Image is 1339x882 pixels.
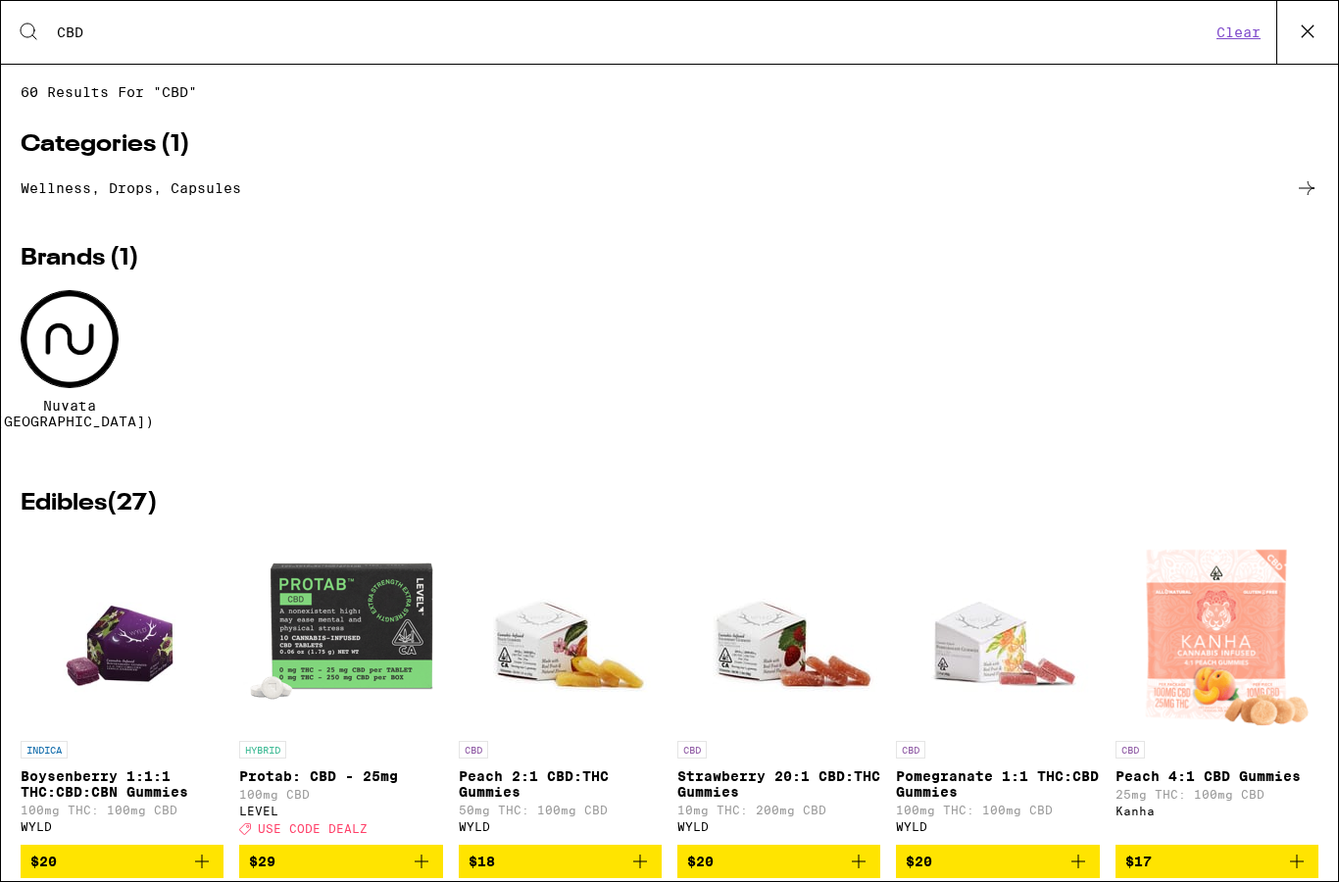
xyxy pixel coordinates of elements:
[906,854,932,869] span: $20
[1116,788,1318,801] p: 25mg THC: 100mg CBD
[459,535,662,845] a: Open page for Peach 2:1 CBD:THC Gummies from WYLD
[21,845,223,878] button: Add to bag
[1116,768,1318,784] p: Peach 4:1 CBD Gummies
[239,768,442,784] p: Protab: CBD - 25mg
[900,535,1096,731] img: WYLD - Pomegranate 1:1 THC:CBD Gummies
[21,176,1318,200] a: Wellness, drops, capsules
[677,768,880,800] p: Strawberry 20:1 CBD:THC Gummies
[896,804,1099,816] p: 100mg THC: 100mg CBD
[896,768,1099,800] p: Pomegranate 1:1 THC:CBD Gummies
[239,788,442,801] p: 100mg CBD
[462,535,658,731] img: WYLD - Peach 2:1 CBD:THC Gummies
[677,535,880,845] a: Open page for Strawberry 20:1 CBD:THC Gummies from WYLD
[1125,854,1152,869] span: $17
[896,741,925,759] p: CBD
[21,492,1318,515] h2: Edibles ( 27 )
[681,535,877,731] img: WYLD - Strawberry 20:1 CBD:THC Gummies
[52,535,192,731] img: WYLD - Boysenberry 1:1:1 THC:CBD:CBN Gummies
[56,24,1211,41] input: Search the Eaze menu
[896,820,1099,833] div: WYLD
[1116,845,1318,878] button: Add to bag
[459,768,662,800] p: Peach 2:1 CBD:THC Gummies
[21,247,1318,270] h2: Brands ( 1 )
[459,845,662,878] button: Add to bag
[21,804,223,816] p: 100mg THC: 100mg CBD
[21,741,68,759] p: INDICA
[677,845,880,878] button: Add to bag
[239,805,442,817] div: LEVEL
[1116,805,1318,817] div: Kanha
[258,822,368,835] span: USE CODE DEALZ
[1120,535,1313,731] img: Kanha - Peach 4:1 CBD Gummies
[459,804,662,816] p: 50mg THC: 100mg CBD
[896,535,1099,845] a: Open page for Pomegranate 1:1 THC:CBD Gummies from WYLD
[249,854,275,869] span: $29
[30,854,57,869] span: $20
[459,741,488,759] p: CBD
[239,845,442,878] button: Add to bag
[469,854,495,869] span: $18
[677,741,707,759] p: CBD
[677,820,880,833] div: WYLD
[21,133,1318,157] h2: Categories ( 1 )
[459,820,662,833] div: WYLD
[21,84,1318,100] span: 60 results for "CBD"
[21,820,223,833] div: WYLD
[239,741,286,759] p: HYBRID
[239,535,442,845] a: Open page for Protab: CBD - 25mg from LEVEL
[21,768,223,800] p: Boysenberry 1:1:1 THC:CBD:CBN Gummies
[677,804,880,816] p: 10mg THC: 200mg CBD
[1116,535,1318,845] a: Open page for Peach 4:1 CBD Gummies from Kanha
[1116,741,1145,759] p: CBD
[896,845,1099,878] button: Add to bag
[687,854,714,869] span: $20
[1211,24,1266,41] button: Clear
[243,535,439,731] img: LEVEL - Protab: CBD - 25mg
[21,535,223,845] a: Open page for Boysenberry 1:1:1 THC:CBD:CBN Gummies from WYLD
